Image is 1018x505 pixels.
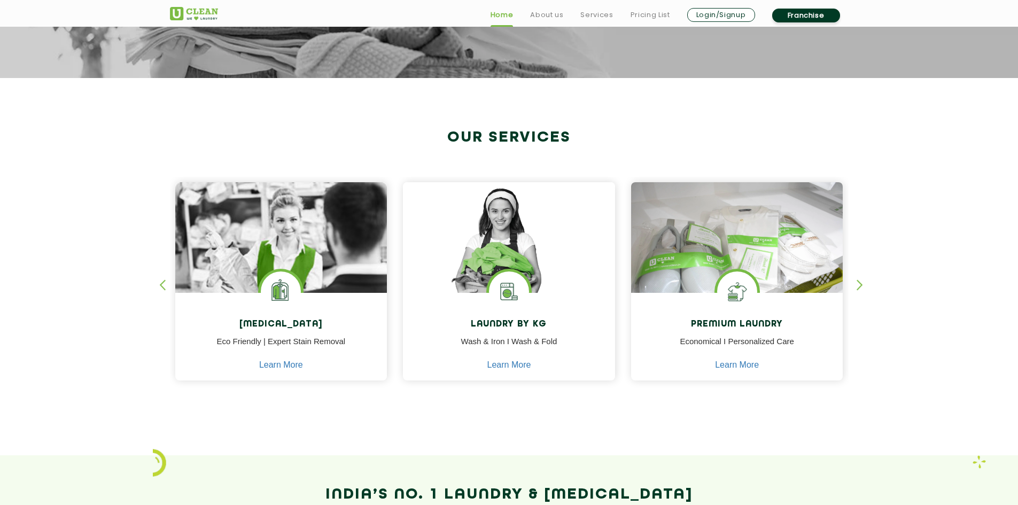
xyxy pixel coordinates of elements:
[153,449,166,477] img: icon_2.png
[259,360,303,370] a: Learn More
[631,9,670,21] a: Pricing List
[639,320,835,330] h4: Premium Laundry
[403,182,615,323] img: a girl with laundry basket
[715,360,759,370] a: Learn More
[631,182,843,323] img: laundry done shoes and clothes
[411,320,607,330] h4: Laundry by Kg
[489,271,529,312] img: laundry washing machine
[175,182,387,353] img: Drycleaners near me
[491,9,514,21] a: Home
[973,455,986,469] img: Laundry wash and iron
[717,271,757,312] img: Shoes Cleaning
[411,336,607,360] p: Wash & Iron I Wash & Fold
[687,8,755,22] a: Login/Signup
[772,9,840,22] a: Franchise
[530,9,563,21] a: About us
[261,271,301,312] img: Laundry Services near me
[170,129,849,146] h2: Our Services
[580,9,613,21] a: Services
[487,360,531,370] a: Learn More
[183,336,379,360] p: Eco Friendly | Expert Stain Removal
[183,320,379,330] h4: [MEDICAL_DATA]
[639,336,835,360] p: Economical I Personalized Care
[170,7,218,20] img: UClean Laundry and Dry Cleaning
